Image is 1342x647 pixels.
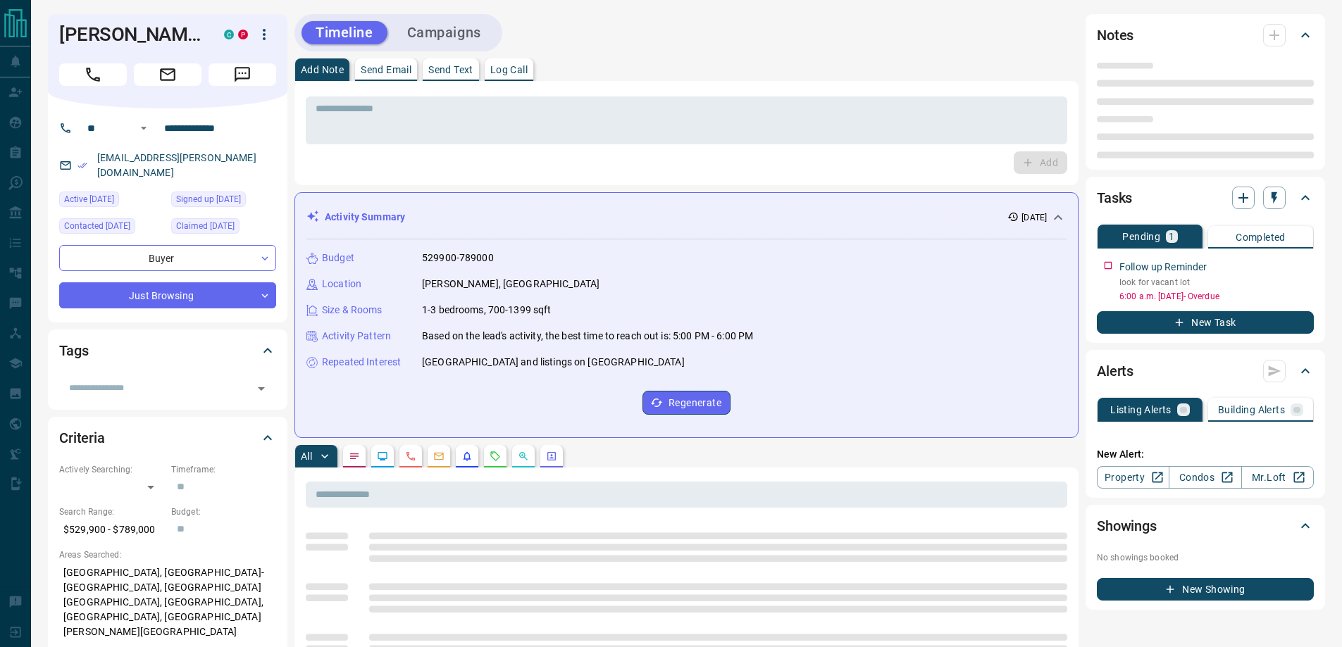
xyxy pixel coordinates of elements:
p: [GEOGRAPHIC_DATA] and listings on [GEOGRAPHIC_DATA] [422,355,685,370]
p: 1-3 bedrooms, 700-1399 sqft [422,303,552,318]
p: Building Alerts [1218,405,1285,415]
p: Size & Rooms [322,303,383,318]
p: New Alert: [1097,447,1314,462]
svg: Emails [433,451,445,462]
svg: Email Verified [77,161,87,170]
p: Repeated Interest [322,355,401,370]
svg: Agent Actions [546,451,557,462]
p: [PERSON_NAME], [GEOGRAPHIC_DATA] [422,277,599,291]
p: Send Text [428,65,473,75]
p: Completed [1236,232,1286,242]
svg: Lead Browsing Activity [377,451,388,462]
p: No showings booked [1097,551,1314,564]
p: Budget [322,251,354,265]
div: Criteria [59,421,276,455]
svg: Requests [490,451,501,462]
p: Follow up Reminder [1119,260,1207,275]
svg: Calls [405,451,416,462]
a: [EMAIL_ADDRESS][PERSON_NAME][DOMAIN_NAME] [97,152,256,178]
span: Active [DATE] [64,192,114,206]
span: Message [209,63,276,86]
div: Tags [59,334,276,368]
p: Based on the lead's activity, the best time to reach out is: 5:00 PM - 6:00 PM [422,329,753,344]
h2: Criteria [59,427,105,449]
span: Claimed [DATE] [176,219,235,233]
div: Buyer [59,245,276,271]
p: Actively Searching: [59,463,164,476]
p: look for vacant lot [1119,276,1314,289]
svg: Opportunities [518,451,529,462]
span: Signed up [DATE] [176,192,241,206]
p: [DATE] [1021,211,1047,224]
p: Log Call [490,65,528,75]
p: 1 [1169,232,1174,241]
p: Listing Alerts [1110,405,1172,415]
button: Campaigns [393,21,495,44]
h2: Alerts [1097,360,1133,382]
button: New Showing [1097,578,1314,601]
p: Activity Pattern [322,329,391,344]
button: Open [135,120,152,137]
div: Fri Oct 04 2024 [171,191,276,211]
p: Areas Searched: [59,548,276,561]
div: Showings [1097,509,1314,543]
div: Mon Oct 06 2025 [59,218,164,238]
div: Alerts [1097,354,1314,388]
p: Add Note [301,65,344,75]
div: property.ca [238,30,248,39]
svg: Listing Alerts [461,451,473,462]
div: Sat Oct 05 2024 [171,218,276,238]
p: All [301,451,312,461]
div: Tasks [1097,181,1314,215]
p: 6:00 a.m. [DATE] - Overdue [1119,290,1314,303]
a: Condos [1169,466,1241,489]
div: Sun Jul 06 2025 [59,191,164,211]
span: Call [59,63,127,86]
p: 529900-789000 [422,251,494,265]
div: Notes [1097,18,1314,52]
p: Budget: [171,505,276,518]
svg: Notes [349,451,360,462]
p: Send Email [361,65,411,75]
h2: Tags [59,339,88,362]
div: Activity Summary[DATE] [306,204,1067,230]
button: Open [251,379,271,398]
div: condos.ca [224,30,234,39]
p: $529,900 - $789,000 [59,518,164,541]
button: New Task [1097,311,1314,334]
h1: [PERSON_NAME] [59,23,203,46]
p: Pending [1122,232,1160,241]
span: Email [134,63,201,86]
h2: Notes [1097,24,1133,46]
h2: Tasks [1097,187,1132,209]
p: [GEOGRAPHIC_DATA], [GEOGRAPHIC_DATA]-[GEOGRAPHIC_DATA], [GEOGRAPHIC_DATA] [GEOGRAPHIC_DATA], [GEO... [59,561,276,643]
button: Timeline [302,21,387,44]
a: Property [1097,466,1169,489]
a: Mr.Loft [1241,466,1314,489]
div: Just Browsing [59,282,276,308]
button: Regenerate [642,391,731,415]
span: Contacted [DATE] [64,219,130,233]
p: Activity Summary [325,210,405,225]
p: Location [322,277,361,291]
p: Timeframe: [171,463,276,476]
p: Search Range: [59,505,164,518]
h2: Showings [1097,515,1157,537]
